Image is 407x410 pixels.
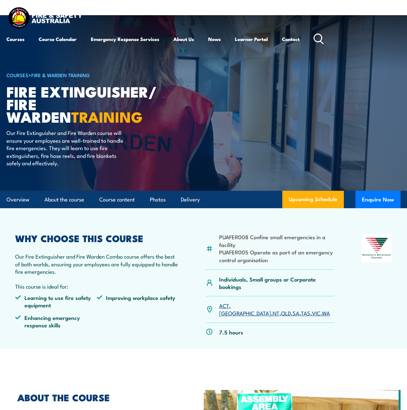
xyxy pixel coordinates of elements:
[235,31,268,47] a: Learner Portal
[15,314,97,329] li: Enhancing emergency response skills
[39,31,77,47] a: Course Calendar
[15,252,179,275] p: Our Fire Extinguisher and Fire Warden Combo course offers the best of both worlds, ensuring your ...
[273,309,279,317] a: NT
[219,248,334,263] li: PUAFER005 Operate as part of an emergency control organisation
[99,191,135,208] a: Course content
[219,302,229,309] a: ACT
[281,309,291,317] a: QLD
[219,302,334,317] p: , , , , , , ,
[355,191,401,208] button: Enquire Now
[282,31,300,47] a: Contact
[219,328,243,336] p: 7.5 hours
[208,31,221,47] a: News
[150,191,166,208] a: Photos
[301,309,310,317] a: TAS
[6,71,28,78] a: COURSES
[6,71,166,79] h6: >
[6,191,29,208] a: Overview
[6,31,24,47] a: Courses
[97,294,178,309] li: Improving workplace safety
[6,129,124,167] p: Our Fire Extinguisher and Fire Warden course will ensure your employees are well-trained to handl...
[219,309,271,317] a: [GEOGRAPHIC_DATA]
[181,191,200,208] a: Delivery
[15,294,97,309] li: Learning to use fire safety equipment
[6,85,166,123] h1: Fire Extinguisher/ Fire Warden
[282,191,344,208] a: Upcoming Schedule
[15,282,179,290] p: This course is ideal for:
[312,309,320,317] a: VIC
[293,309,299,317] a: SA
[15,234,179,242] h2: WHY CHOOSE THIS COURSE
[219,233,334,248] li: PUAFER008 Confine small emergencies in a facility
[322,309,330,317] a: WA
[362,234,392,262] img: Nationally Recognised Training logo.
[44,191,84,208] a: About the course
[71,105,143,128] strong: TRAINING
[31,71,90,78] a: Fire & Warden Training
[219,275,334,291] p: Individuals, Small groups or Corporate bookings
[17,393,194,401] h2: ABOUT THE COURSE
[173,31,194,47] a: About Us
[91,31,159,47] a: Emergency Response Services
